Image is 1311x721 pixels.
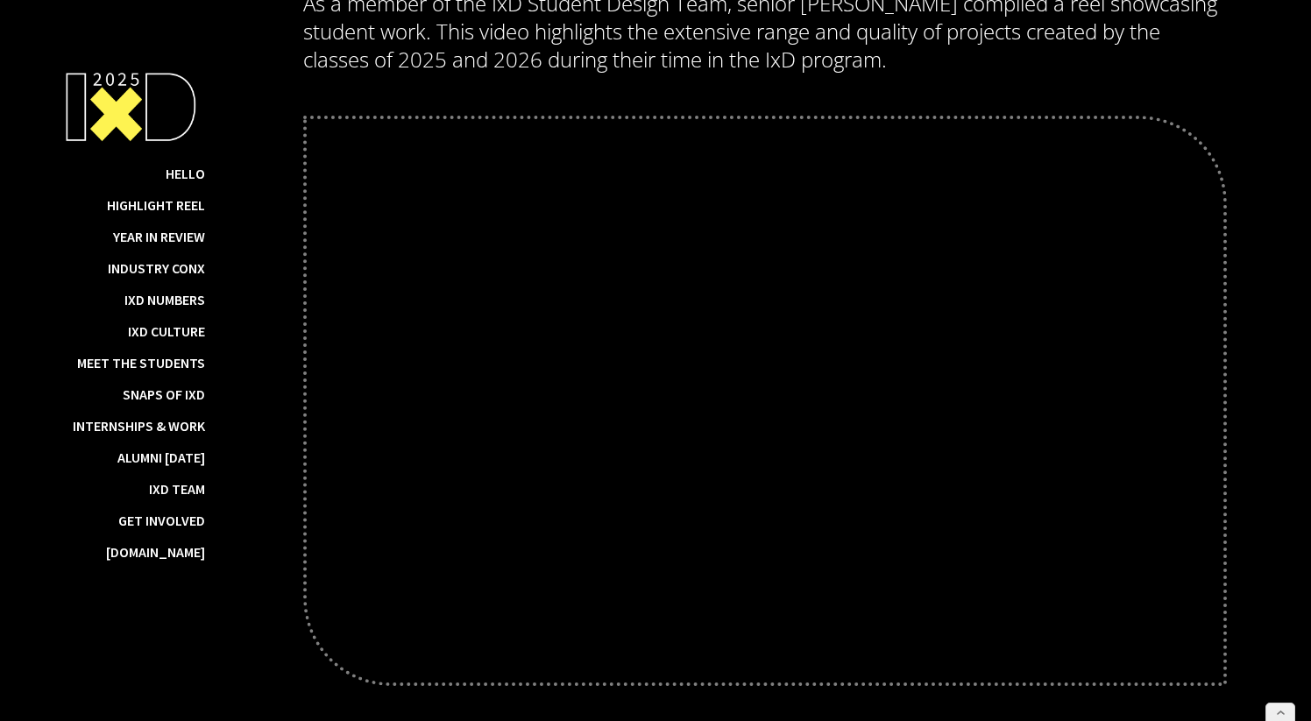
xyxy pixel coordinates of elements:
[107,196,205,214] a: Highlight Reel
[108,259,205,277] a: Industry ConX
[77,354,205,371] a: Meet the Students
[124,291,205,308] a: IxD Numbers
[106,543,205,561] a: [DOMAIN_NAME]
[128,322,205,340] a: IxD Culture
[118,512,205,529] a: Get Involved
[123,385,205,403] a: Snaps of IxD
[363,175,1167,627] iframe: 2025 IXD Reel
[117,449,205,466] a: Alumni [DATE]
[113,228,205,245] a: Year in Review
[149,480,205,498] a: IxD Team
[73,417,205,435] a: Internships & Work
[166,165,205,182] a: Hello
